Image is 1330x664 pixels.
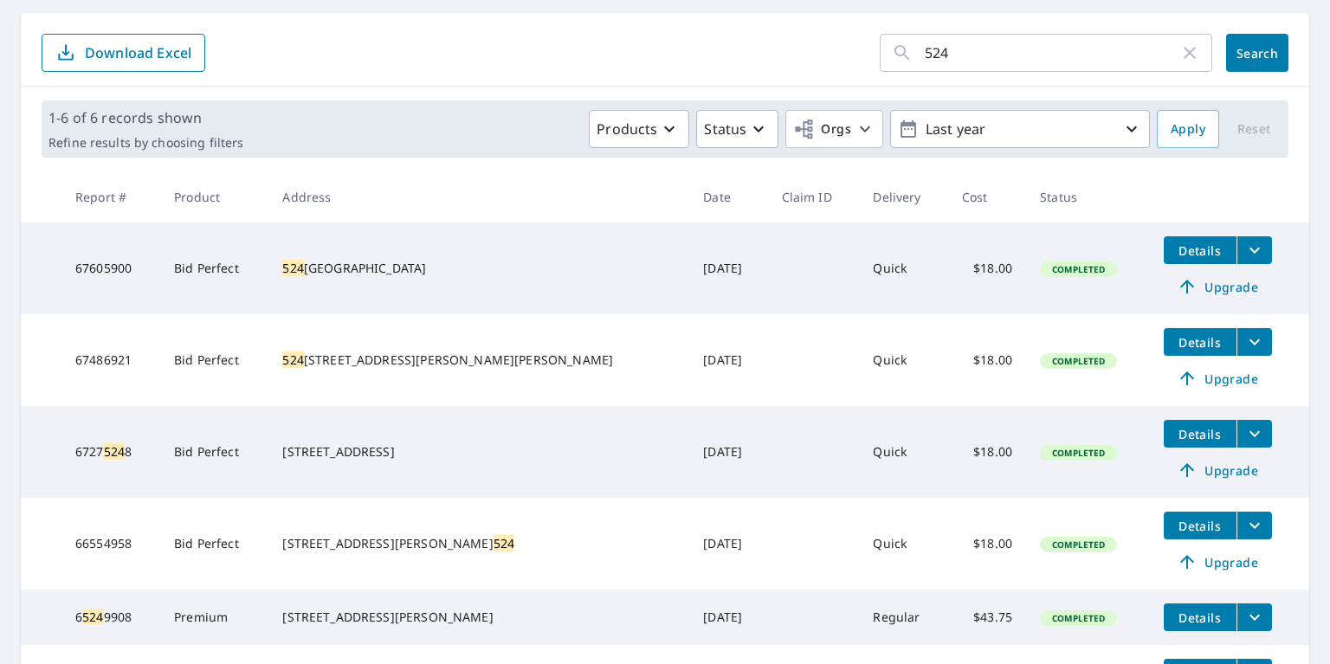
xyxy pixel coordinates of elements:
[160,590,268,645] td: Premium
[1042,538,1115,551] span: Completed
[42,34,205,72] button: Download Excel
[1164,420,1236,448] button: detailsBtn-67275248
[1174,276,1262,297] span: Upgrade
[948,222,1026,314] td: $18.00
[689,222,767,314] td: [DATE]
[1226,34,1288,72] button: Search
[689,171,767,222] th: Date
[859,406,947,498] td: Quick
[890,110,1150,148] button: Last year
[282,351,303,368] mark: 524
[160,498,268,590] td: Bid Perfect
[948,406,1026,498] td: $18.00
[948,498,1026,590] td: $18.00
[1174,460,1262,480] span: Upgrade
[61,314,160,406] td: 67486921
[1164,512,1236,539] button: detailsBtn-66554958
[696,110,778,148] button: Status
[268,171,689,222] th: Address
[1026,171,1150,222] th: Status
[785,110,883,148] button: Orgs
[597,119,657,139] p: Products
[282,351,675,369] div: [STREET_ADDRESS][PERSON_NAME][PERSON_NAME]
[82,609,103,625] mark: 524
[61,222,160,314] td: 67605900
[1236,236,1272,264] button: filesDropdownBtn-67605900
[1236,603,1272,631] button: filesDropdownBtn-65249908
[1042,447,1115,459] span: Completed
[1164,364,1272,392] a: Upgrade
[160,406,268,498] td: Bid Perfect
[1164,236,1236,264] button: detailsBtn-67605900
[48,107,243,128] p: 1-6 of 6 records shown
[160,222,268,314] td: Bid Perfect
[282,443,675,461] div: [STREET_ADDRESS]
[859,314,947,406] td: Quick
[282,260,675,277] div: [GEOGRAPHIC_DATA]
[1164,273,1272,300] a: Upgrade
[689,314,767,406] td: [DATE]
[768,171,860,222] th: Claim ID
[919,114,1121,145] p: Last year
[859,171,947,222] th: Delivery
[793,119,851,140] span: Orgs
[85,43,191,62] p: Download Excel
[704,119,746,139] p: Status
[589,110,689,148] button: Products
[1236,420,1272,448] button: filesDropdownBtn-67275248
[61,406,160,498] td: 6727 8
[689,498,767,590] td: [DATE]
[948,314,1026,406] td: $18.00
[160,314,268,406] td: Bid Perfect
[1236,328,1272,356] button: filesDropdownBtn-67486921
[859,498,947,590] td: Quick
[859,222,947,314] td: Quick
[948,171,1026,222] th: Cost
[948,590,1026,645] td: $43.75
[1174,242,1226,259] span: Details
[1042,263,1115,275] span: Completed
[1174,426,1226,442] span: Details
[859,590,947,645] td: Regular
[1164,328,1236,356] button: detailsBtn-67486921
[282,260,303,276] mark: 524
[61,171,160,222] th: Report #
[104,443,125,460] mark: 524
[1042,355,1115,367] span: Completed
[282,609,675,626] div: [STREET_ADDRESS][PERSON_NAME]
[282,535,675,552] div: [STREET_ADDRESS][PERSON_NAME]
[689,406,767,498] td: [DATE]
[1174,368,1262,389] span: Upgrade
[160,171,268,222] th: Product
[1174,334,1226,351] span: Details
[1171,119,1205,140] span: Apply
[1240,45,1275,61] span: Search
[1174,518,1226,534] span: Details
[48,135,243,151] p: Refine results by choosing filters
[61,590,160,645] td: 6 9908
[494,535,514,551] mark: 524
[1164,548,1272,576] a: Upgrade
[1164,456,1272,484] a: Upgrade
[1236,512,1272,539] button: filesDropdownBtn-66554958
[1174,609,1226,626] span: Details
[925,29,1179,77] input: Address, Report #, Claim ID, etc.
[1042,612,1115,624] span: Completed
[61,498,160,590] td: 66554958
[1157,110,1219,148] button: Apply
[1164,603,1236,631] button: detailsBtn-65249908
[1174,551,1262,572] span: Upgrade
[689,590,767,645] td: [DATE]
